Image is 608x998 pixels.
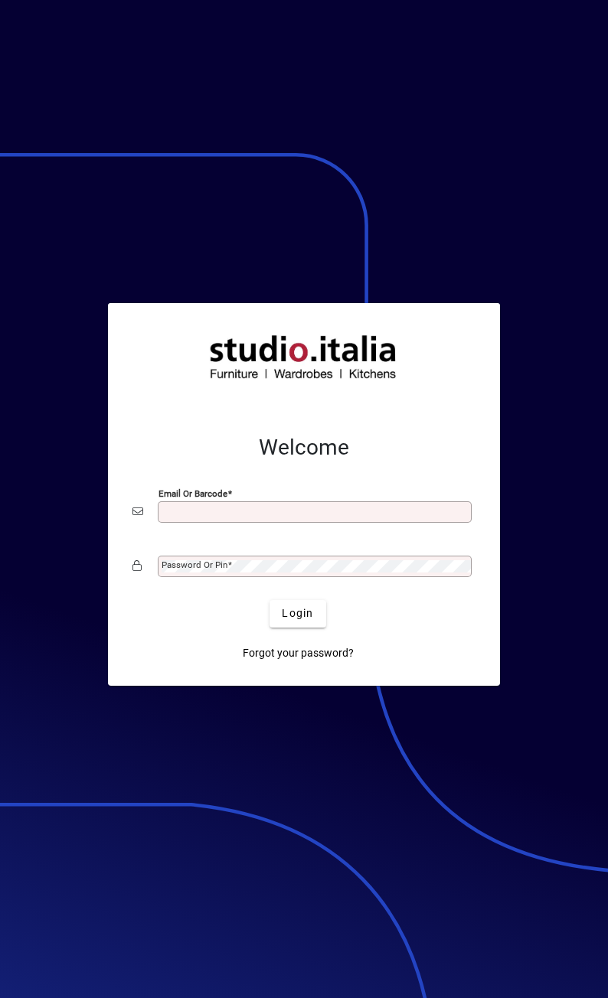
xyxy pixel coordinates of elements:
span: Login [282,605,313,621]
mat-label: Password or Pin [162,559,227,570]
h2: Welcome [132,435,476,461]
a: Forgot your password? [237,640,360,667]
mat-label: Email or Barcode [159,488,227,498]
button: Login [270,600,325,628]
span: Forgot your password? [243,645,354,661]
